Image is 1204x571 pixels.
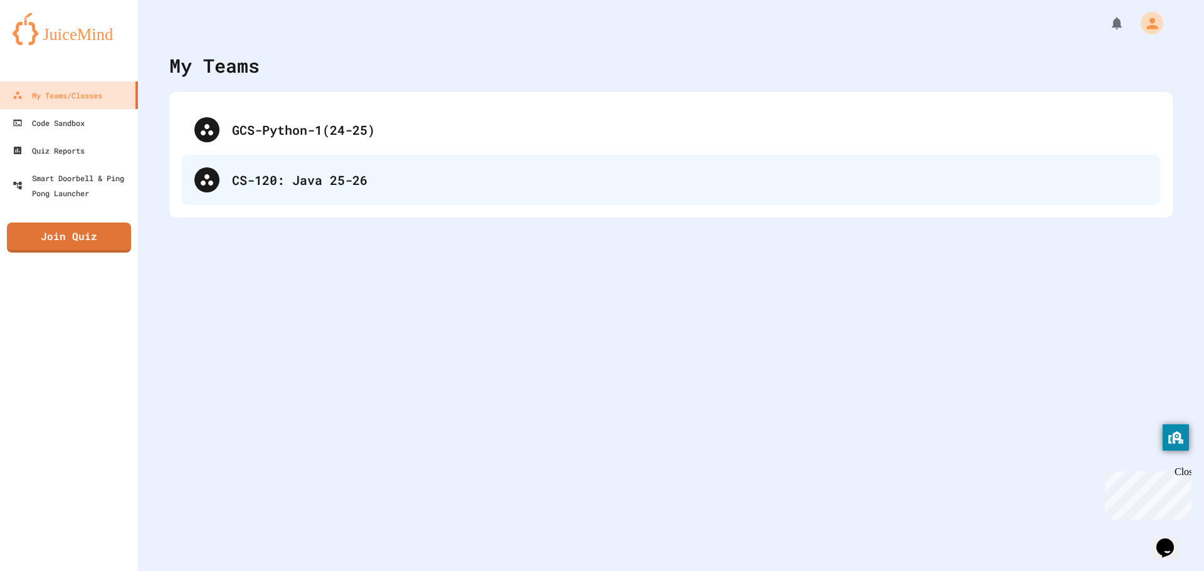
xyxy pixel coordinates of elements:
div: GCS-Python-1(24-25) [232,120,1148,139]
div: CS-120: Java 25-26 [182,155,1160,205]
div: GCS-Python-1(24-25) [182,105,1160,155]
img: logo-orange.svg [13,13,125,45]
button: privacy banner [1163,424,1189,451]
div: Smart Doorbell & Ping Pong Launcher [13,170,133,201]
div: Quiz Reports [13,143,85,158]
div: My Teams [169,51,260,80]
div: Chat with us now!Close [5,5,87,80]
iframe: chat widget [1151,521,1191,558]
div: My Notifications [1086,13,1127,34]
div: CS-120: Java 25-26 [232,170,1148,189]
iframe: chat widget [1100,466,1191,520]
a: Join Quiz [7,223,131,253]
div: Code Sandbox [13,115,85,130]
div: My Account [1127,9,1166,38]
div: My Teams/Classes [13,88,102,103]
